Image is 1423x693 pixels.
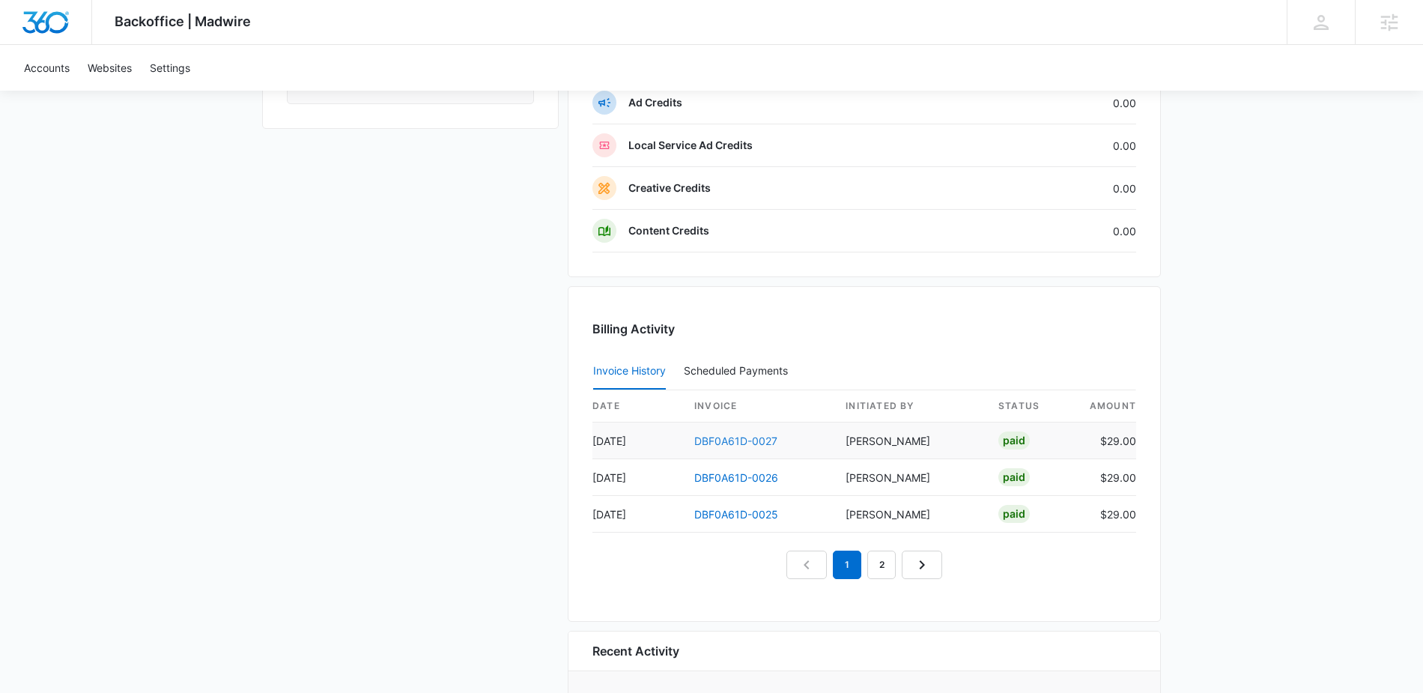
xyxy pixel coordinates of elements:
[115,13,251,29] span: Backoffice | Madwire
[628,138,753,153] p: Local Service Ad Credits
[786,551,942,579] nav: Pagination
[998,468,1030,486] div: Paid
[977,82,1136,124] td: 0.00
[694,435,777,447] a: DBF0A61D-0027
[834,423,986,459] td: [PERSON_NAME]
[141,45,199,91] a: Settings
[592,459,682,496] td: [DATE]
[593,354,666,390] button: Invoice History
[998,505,1030,523] div: Paid
[694,471,778,484] a: DBF0A61D-0026
[834,390,986,423] th: Initiated By
[977,167,1136,210] td: 0.00
[592,496,682,533] td: [DATE]
[628,181,711,196] p: Creative Credits
[592,642,679,660] h6: Recent Activity
[592,423,682,459] td: [DATE]
[833,551,861,579] em: 1
[79,45,141,91] a: Websites
[628,223,709,238] p: Content Credits
[1076,459,1136,496] td: $29.00
[1076,496,1136,533] td: $29.00
[977,210,1136,252] td: 0.00
[1076,390,1136,423] th: amount
[628,95,682,110] p: Ad Credits
[998,432,1030,450] div: Paid
[15,45,79,91] a: Accounts
[694,508,778,521] a: DBF0A61D-0025
[834,459,986,496] td: [PERSON_NAME]
[682,390,834,423] th: invoice
[902,551,942,579] a: Next Page
[986,390,1076,423] th: status
[977,124,1136,167] td: 0.00
[684,366,794,376] div: Scheduled Payments
[867,551,896,579] a: Page 2
[592,320,1136,338] h3: Billing Activity
[834,496,986,533] td: [PERSON_NAME]
[592,390,682,423] th: date
[1076,423,1136,459] td: $29.00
